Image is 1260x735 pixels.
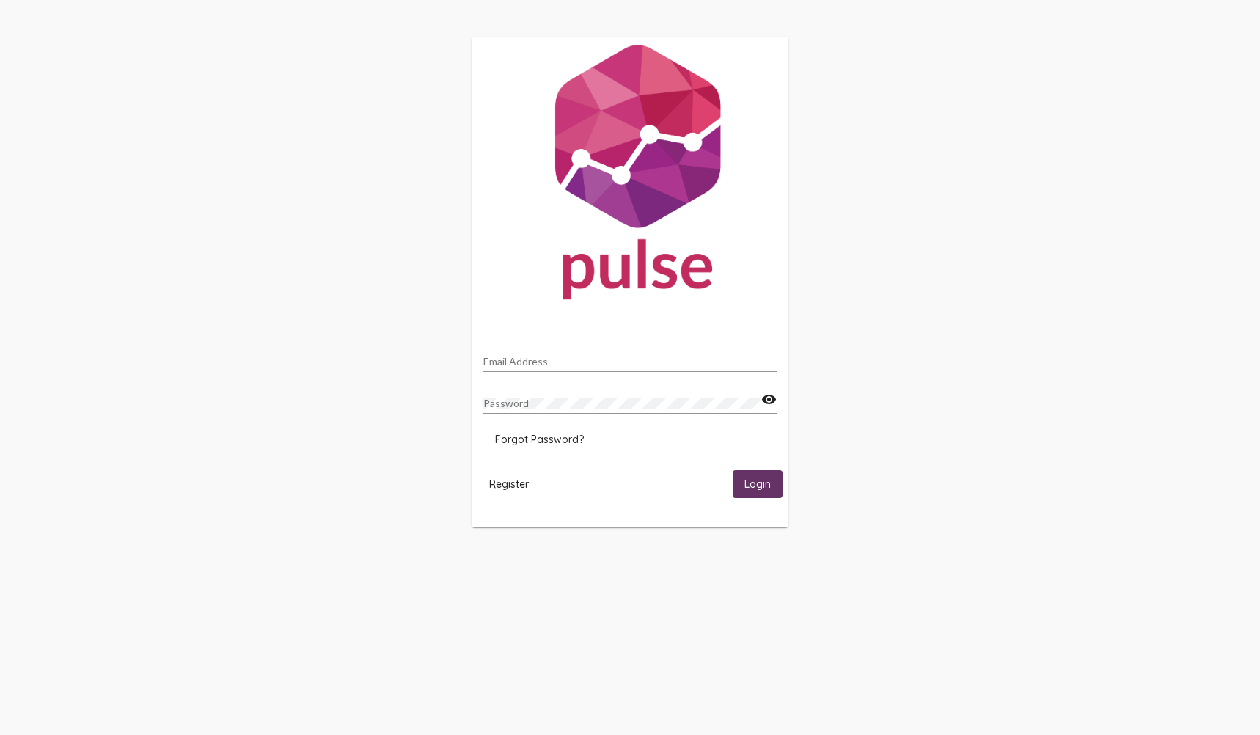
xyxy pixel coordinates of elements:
[495,433,584,446] span: Forgot Password?
[761,391,777,409] mat-icon: visibility
[489,478,529,491] span: Register
[483,426,596,453] button: Forgot Password?
[477,470,541,497] button: Register
[744,478,771,491] span: Login
[733,470,783,497] button: Login
[472,37,788,314] img: Pulse For Good Logo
